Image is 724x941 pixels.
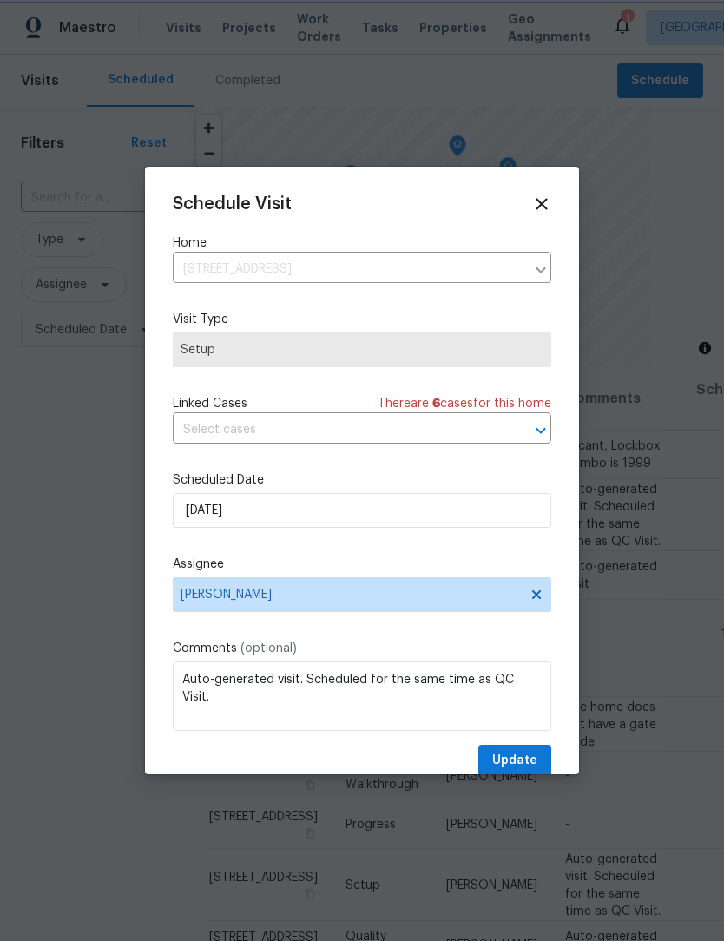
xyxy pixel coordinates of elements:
textarea: Auto-generated visit. Scheduled for the same time as QC Visit. [173,661,551,731]
input: Select cases [173,417,503,444]
input: M/D/YYYY [173,493,551,528]
button: Update [478,745,551,777]
label: Scheduled Date [173,471,551,489]
label: Assignee [173,556,551,573]
span: (optional) [240,642,297,655]
label: Comments [173,640,551,657]
span: 6 [432,398,440,410]
span: [PERSON_NAME] [181,588,521,602]
span: Close [532,194,551,214]
span: Setup [181,341,543,359]
span: Linked Cases [173,395,247,412]
span: Schedule Visit [173,195,292,213]
label: Home [173,234,551,252]
span: Update [492,750,537,772]
button: Open [529,418,553,443]
span: There are case s for this home [378,395,551,412]
input: Enter in an address [173,256,525,283]
label: Visit Type [173,311,551,328]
